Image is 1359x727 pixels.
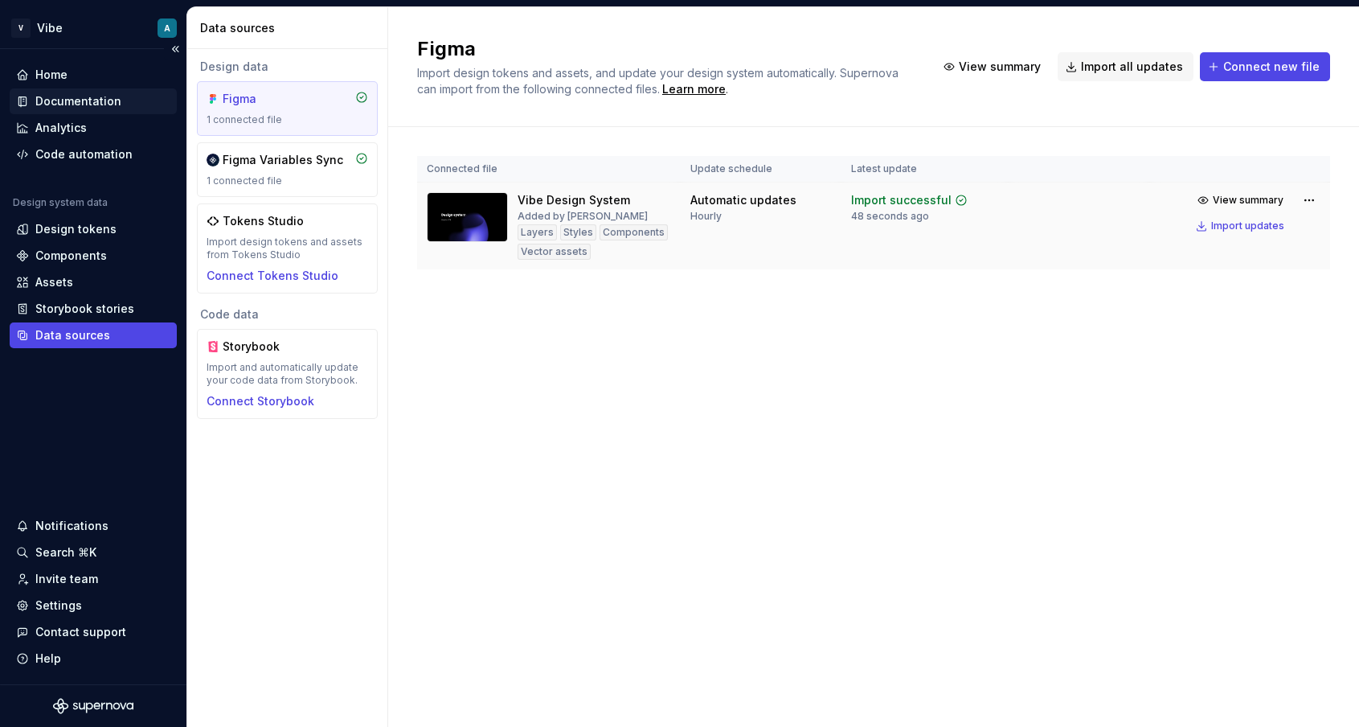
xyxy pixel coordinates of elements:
div: Figma [223,91,300,107]
th: Latest update [841,156,1009,183]
div: Figma Variables Sync [223,152,343,168]
button: Import updates [1191,215,1291,237]
svg: Supernova Logo [53,698,133,714]
button: Notifications [10,513,177,539]
span: Connect new file [1223,59,1320,75]
a: Home [10,62,177,88]
a: Storybook stories [10,296,177,322]
div: Notifications [35,518,108,534]
button: Connect Tokens Studio [207,268,338,284]
div: Styles [560,224,596,240]
span: Import design tokens and assets, and update your design system automatically. Supernova can impor... [417,66,902,96]
div: Storybook stories [35,301,134,317]
div: Vector assets [518,244,591,260]
div: V [11,18,31,38]
div: Layers [518,224,557,240]
div: Import updates [1211,220,1284,232]
button: Help [10,646,177,672]
th: Connected file [417,156,681,183]
button: Connect new file [1200,52,1330,81]
div: Storybook [223,339,300,355]
h2: Figma [417,36,916,62]
div: Data sources [35,327,110,343]
div: Assets [35,274,73,290]
a: Data sources [10,322,177,348]
div: Code automation [35,146,133,162]
div: Import successful [851,192,952,208]
div: Design tokens [35,221,117,237]
button: View summary [1191,189,1291,212]
div: Vibe [37,20,63,36]
div: 48 seconds ago [851,210,929,223]
div: Contact support [35,624,126,640]
a: Assets [10,269,177,295]
div: Search ⌘K [35,544,96,561]
span: View summary [1213,194,1283,207]
a: Documentation [10,88,177,114]
div: Components [600,224,668,240]
div: Home [35,67,68,83]
div: Code data [197,306,378,322]
div: Vibe Design System [518,192,630,208]
div: Design data [197,59,378,75]
a: Learn more [662,81,726,97]
button: VVibeA [3,10,183,45]
div: Help [35,651,61,667]
div: Hourly [690,210,722,223]
button: Collapse sidebar [164,38,186,60]
span: Import all updates [1081,59,1183,75]
div: Import design tokens and assets from Tokens Studio [207,236,368,261]
a: Components [10,243,177,269]
a: Design tokens [10,216,177,242]
div: Analytics [35,120,87,136]
div: 1 connected file [207,113,368,126]
button: Import all updates [1058,52,1193,81]
div: Settings [35,598,82,614]
a: Invite team [10,566,177,592]
div: Automatic updates [690,192,796,208]
div: Components [35,248,107,264]
div: 1 connected file [207,175,368,187]
button: View summary [935,52,1051,81]
button: Connect Storybook [207,393,314,409]
span: . [660,84,728,96]
div: Import and automatically update your code data from Storybook. [207,361,368,387]
a: Figma Variables Sync1 connected file [197,142,378,197]
th: Update schedule [681,156,841,183]
div: Invite team [35,571,98,587]
div: Design system data [13,196,108,209]
a: Analytics [10,115,177,141]
div: A [164,22,170,35]
a: Settings [10,593,177,618]
button: Contact support [10,619,177,645]
div: Added by [PERSON_NAME] [518,210,648,223]
div: Data sources [200,20,381,36]
button: Search ⌘K [10,540,177,565]
div: Documentation [35,93,121,109]
a: StorybookImport and automatically update your code data from Storybook.Connect Storybook [197,329,378,419]
a: Tokens StudioImport design tokens and assets from Tokens StudioConnect Tokens Studio [197,203,378,294]
a: Code automation [10,142,177,167]
a: Figma1 connected file [197,81,378,136]
span: View summary [959,59,1041,75]
div: Tokens Studio [223,213,304,229]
